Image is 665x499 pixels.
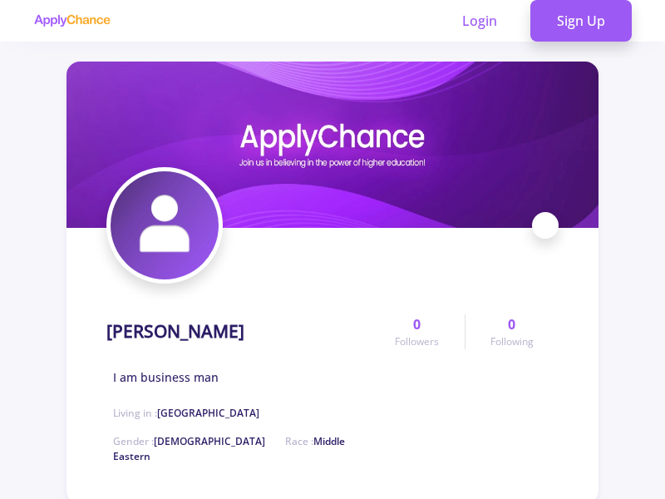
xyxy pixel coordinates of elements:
img: applychance logo text only [33,14,111,27]
img: Ezmaray Haji SOBHANcover image [66,62,598,228]
span: Race : [113,434,345,463]
span: Living in : [113,406,259,420]
span: Gender : [113,434,265,448]
h1: [PERSON_NAME] [106,321,244,342]
span: 0 [413,314,421,334]
span: [GEOGRAPHIC_DATA] [157,406,259,420]
span: Following [490,334,534,349]
a: 0Following [465,314,559,349]
span: Middle Eastern [113,434,345,463]
span: [DEMOGRAPHIC_DATA] [154,434,265,448]
span: I am business man [113,368,219,386]
span: Followers [395,334,439,349]
img: Ezmaray Haji SOBHANavatar [111,171,219,279]
span: 0 [508,314,515,334]
a: 0Followers [370,314,464,349]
